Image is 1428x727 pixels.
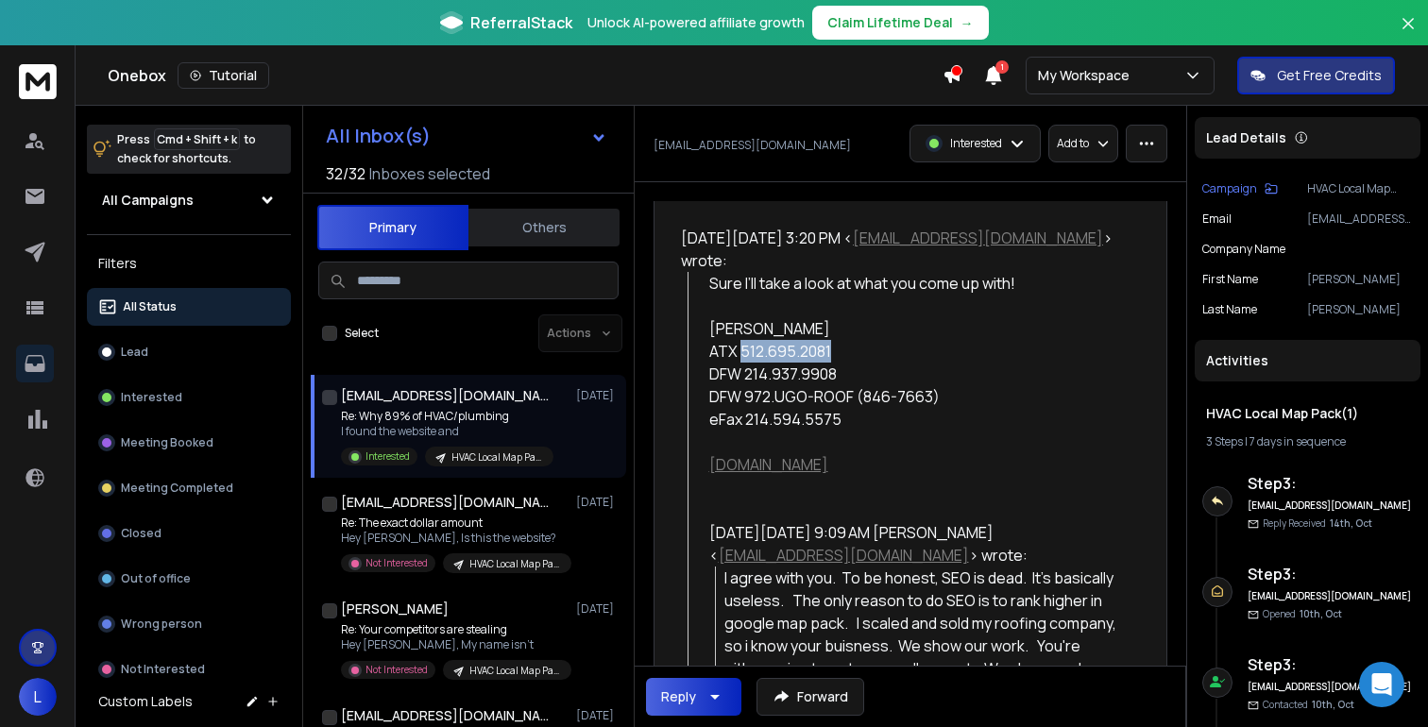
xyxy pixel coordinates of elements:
[87,560,291,598] button: Out of office
[1206,404,1409,423] h1: HVAC Local Map Pack(1)
[1202,302,1257,317] p: Last Name
[365,449,410,464] p: Interested
[87,379,291,416] button: Interested
[341,386,549,405] h1: [EMAIL_ADDRESS][DOMAIN_NAME]
[87,288,291,326] button: All Status
[87,515,291,552] button: Closed
[1202,181,1278,196] button: Campaign
[341,706,549,725] h1: [EMAIL_ADDRESS][DOMAIN_NAME]
[576,388,619,403] p: [DATE]
[317,205,468,250] button: Primary
[1277,66,1382,85] p: Get Free Credits
[178,62,269,89] button: Tutorial
[1248,472,1413,495] h6: Step 3 :
[1202,181,1257,196] p: Campaign
[1300,607,1342,620] span: 10th, Oct
[341,516,568,531] p: Re: The exact dollar amount
[365,556,428,570] p: Not Interested
[121,435,213,450] p: Meeting Booked
[709,454,828,475] a: [DOMAIN_NAME]
[1057,136,1089,151] p: Add to
[469,557,560,571] p: HVAC Local Map Pack(1)
[1396,11,1420,57] button: Close banner
[661,687,696,706] div: Reply
[1202,272,1258,287] p: First Name
[576,708,619,723] p: [DATE]
[117,130,256,168] p: Press to check for shortcuts.
[1202,211,1232,227] p: Email
[341,637,568,652] p: Hey [PERSON_NAME], My name isn't
[121,526,161,541] p: Closed
[1330,516,1372,530] span: 14th, Oct
[87,333,291,371] button: Lead
[469,664,560,678] p: HVAC Local Map Pack(1)
[1248,563,1413,585] h6: Step 3 :
[1263,607,1342,621] p: Opened
[121,617,202,632] p: Wrong person
[1307,211,1413,227] p: [EMAIL_ADDRESS][DOMAIN_NAME]
[719,545,969,566] a: [EMAIL_ADDRESS][DOMAIN_NAME]
[1359,662,1404,707] div: Open Intercom Messenger
[1249,433,1346,449] span: 7 days in sequence
[87,651,291,688] button: Not Interested
[341,600,449,618] h1: [PERSON_NAME]
[1237,57,1395,94] button: Get Free Credits
[1307,302,1413,317] p: [PERSON_NAME]
[654,138,851,153] p: [EMAIL_ADDRESS][DOMAIN_NAME]
[1206,433,1243,449] span: 3 Steps
[341,622,568,637] p: Re: Your competitors are stealing
[1248,499,1413,513] h6: [EMAIL_ADDRESS][DOMAIN_NAME]
[812,6,989,40] button: Claim Lifetime Deal→
[1206,128,1286,147] p: Lead Details
[341,409,553,424] p: Re: Why 89% of HVAC/plumbing
[995,60,1009,74] span: 1
[87,181,291,219] button: All Campaigns
[326,127,431,145] h1: All Inbox(s)
[87,469,291,507] button: Meeting Completed
[1038,66,1137,85] p: My Workspace
[108,62,943,89] div: Onebox
[853,228,1103,248] a: [EMAIL_ADDRESS][DOMAIN_NAME]
[121,390,182,405] p: Interested
[369,162,490,185] h3: Inboxes selected
[311,117,622,155] button: All Inbox(s)
[709,272,1126,476] div: Sure I’ll take a look at what you come up with!
[123,299,177,314] p: All Status
[681,227,1125,272] div: [DATE][DATE] 3:20 PM < > wrote:
[756,678,864,716] button: Forward
[1263,698,1354,712] p: Contacted
[341,424,553,439] p: I found the website and
[1307,181,1413,196] p: HVAC Local Map Pack(1)
[19,678,57,716] button: L
[709,521,1126,566] div: [DATE][DATE] 9:09 AM [PERSON_NAME] < > wrote:
[709,317,1126,476] div: [PERSON_NAME] ATX 512.695.2081 DFW 214.937.9908 DFW 972.UGO-ROOF (846-7663) eFax 214.594.5575
[1248,589,1413,603] h6: [EMAIL_ADDRESS][DOMAIN_NAME]
[950,136,1002,151] p: Interested
[341,531,568,546] p: Hey [PERSON_NAME], Is this the website?
[121,345,148,360] p: Lead
[960,13,974,32] span: →
[87,605,291,643] button: Wrong person
[468,207,620,248] button: Others
[365,663,428,677] p: Not Interested
[1263,516,1372,531] p: Reply Received
[1195,340,1420,381] div: Activities
[1206,434,1409,449] div: |
[345,326,379,341] label: Select
[87,424,291,462] button: Meeting Booked
[587,13,805,32] p: Unlock AI-powered affiliate growth
[102,191,194,210] h1: All Campaigns
[1248,680,1413,694] h6: [EMAIL_ADDRESS][DOMAIN_NAME]
[646,678,741,716] button: Reply
[121,571,191,586] p: Out of office
[87,250,291,277] h3: Filters
[1312,698,1354,711] span: 10th, Oct
[451,450,542,465] p: HVAC Local Map Pack(1)
[576,601,619,617] p: [DATE]
[576,495,619,510] p: [DATE]
[1248,653,1413,676] h6: Step 3 :
[470,11,572,34] span: ReferralStack
[98,692,193,711] h3: Custom Labels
